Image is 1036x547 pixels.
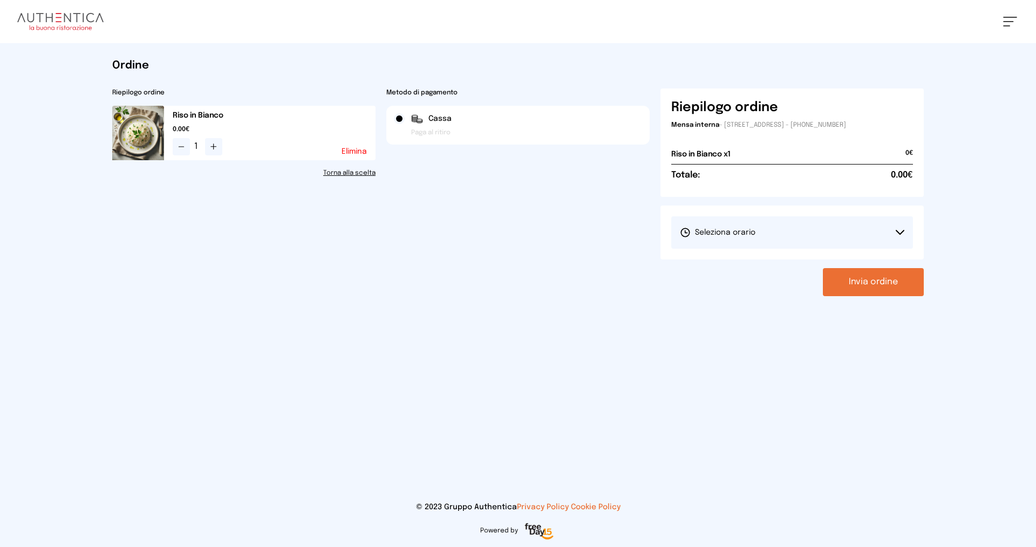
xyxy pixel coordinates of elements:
[671,149,731,160] h2: Riso in Bianco x1
[671,121,913,129] p: - [STREET_ADDRESS] - [PHONE_NUMBER]
[112,169,376,177] a: Torna alla scelta
[517,503,569,511] a: Privacy Policy
[671,122,719,128] span: Mensa interna
[17,502,1019,512] p: © 2023 Gruppo Authentica
[671,169,700,182] h6: Totale:
[680,227,755,238] span: Seleziona orario
[428,113,452,124] span: Cassa
[891,169,913,182] span: 0.00€
[112,88,376,97] h2: Riepilogo ordine
[173,125,376,134] span: 0.00€
[480,527,518,535] span: Powered by
[671,216,913,249] button: Seleziona orario
[823,268,924,296] button: Invia ordine
[112,58,924,73] h1: Ordine
[17,13,104,30] img: logo.8f33a47.png
[112,106,164,160] img: media
[173,110,376,121] h2: Riso in Bianco
[522,521,556,543] img: logo-freeday.3e08031.png
[671,99,778,117] h6: Riepilogo ordine
[194,140,201,153] span: 1
[342,148,367,155] button: Elimina
[905,149,913,164] span: 0€
[571,503,621,511] a: Cookie Policy
[411,128,451,137] span: Paga al ritiro
[386,88,650,97] h2: Metodo di pagamento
